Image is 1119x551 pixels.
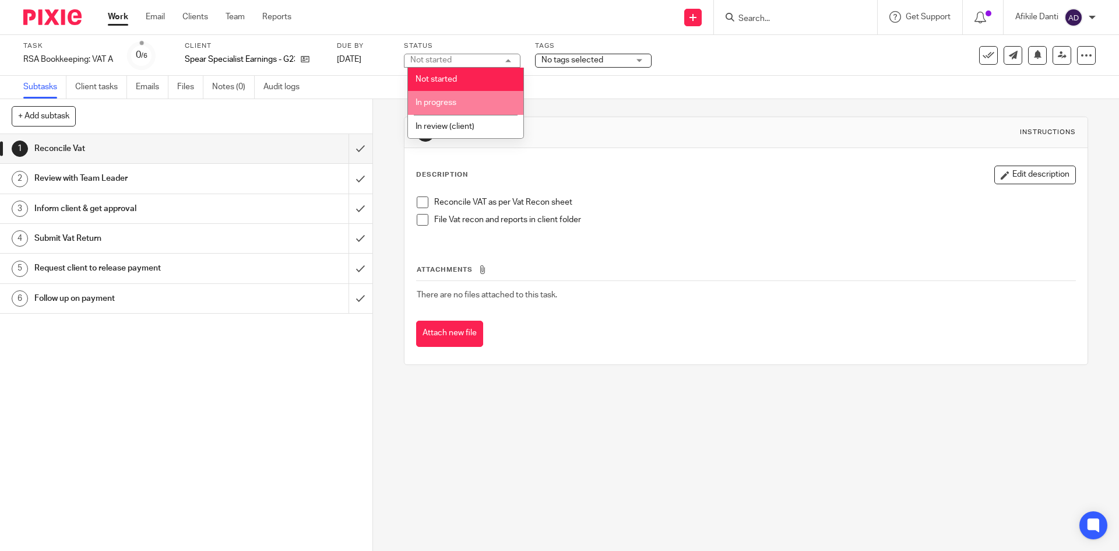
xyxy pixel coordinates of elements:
small: /6 [141,52,147,59]
a: Email [146,11,165,23]
button: + Add subtask [12,106,76,126]
a: Reports [262,11,291,23]
button: Edit description [994,166,1076,184]
a: Client tasks [75,76,127,99]
div: 5 [12,261,28,277]
p: Afikile Danti [1015,11,1058,23]
h1: Follow up on payment [34,290,236,307]
a: Subtasks [23,76,66,99]
div: Not started [410,56,452,64]
label: Due by [337,41,389,51]
label: Tags [535,41,652,51]
img: Pixie [23,9,82,25]
img: svg%3E [1064,8,1083,27]
a: Audit logs [263,76,308,99]
label: Status [404,41,520,51]
h1: Inform client & get approval [34,200,236,217]
span: Attachments [417,266,473,273]
span: [DATE] [337,55,361,64]
a: Work [108,11,128,23]
p: File Vat recon and reports in client folder [434,214,1075,226]
h1: Reconcile Vat [34,140,236,157]
div: 4 [12,230,28,247]
p: Description [416,170,468,180]
p: Reconcile VAT as per Vat Recon sheet [434,196,1075,208]
h1: Review with Team Leader [34,170,236,187]
label: Task [23,41,113,51]
span: Not started [416,75,457,83]
a: Files [177,76,203,99]
div: RSA Bookkeeping: VAT A [23,54,113,65]
a: Notes (0) [212,76,255,99]
span: Get Support [906,13,951,21]
a: Emails [136,76,168,99]
span: No tags selected [541,56,603,64]
div: 1 [12,141,28,157]
p: Spear Specialist Earnings - G2310 [185,54,295,65]
span: In review (client) [416,122,474,131]
input: Search [737,14,842,24]
span: In progress [416,99,456,107]
div: 6 [12,290,28,307]
button: Attach new file [416,321,483,347]
h1: Submit Vat Return [34,230,236,247]
div: 2 [12,171,28,187]
a: Clients [182,11,208,23]
a: Team [226,11,245,23]
h1: Request client to release payment [34,259,236,277]
label: Client [185,41,322,51]
h1: Reconcile Vat [441,126,771,138]
div: 3 [12,201,28,217]
div: 0 [136,48,147,62]
span: There are no files attached to this task. [417,291,557,299]
div: Instructions [1020,128,1076,137]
